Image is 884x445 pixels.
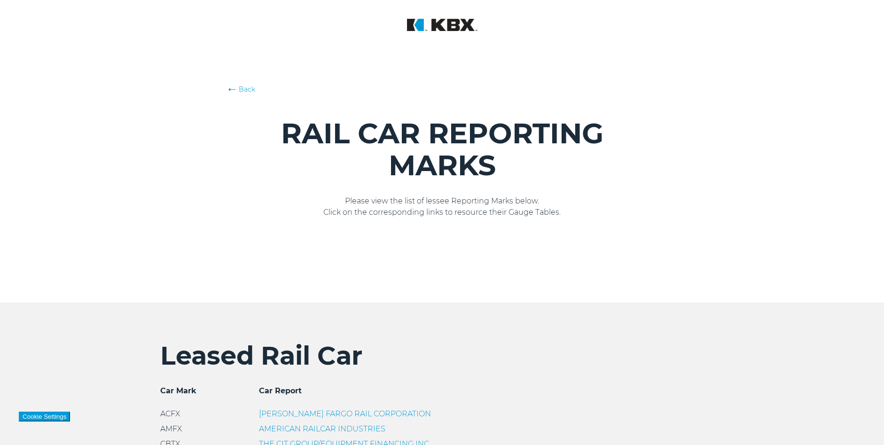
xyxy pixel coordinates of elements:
a: [PERSON_NAME] FARGO RAIL CORPORATION [259,409,431,418]
img: KBX Logistics [407,19,477,31]
a: Back [228,85,656,94]
p: Please view the list of lessee Reporting Marks below. Click on the corresponding links to resourc... [228,195,656,218]
span: ACFX [160,409,180,418]
h1: RAIL CAR REPORTING MARKS [228,117,656,181]
a: AMERICAN RAILCAR INDUSTRIES [259,424,385,433]
h2: Leased Rail Car [160,340,724,371]
button: Cookie Settings [19,412,70,422]
span: AMFX [160,424,182,433]
span: Car Report [259,386,302,395]
span: Car Mark [160,386,196,395]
